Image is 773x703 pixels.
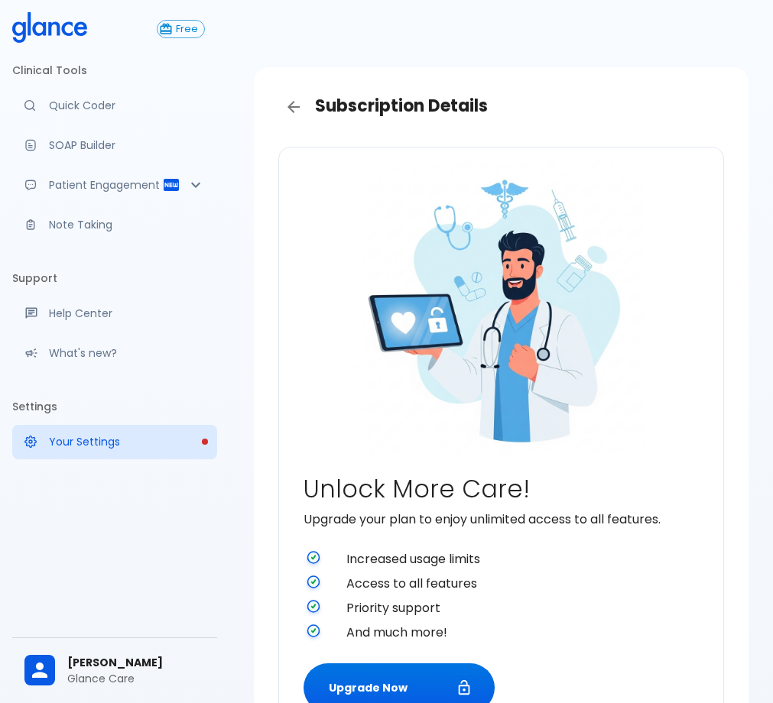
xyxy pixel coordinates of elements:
[12,644,217,697] div: [PERSON_NAME]Glance Care
[157,20,205,38] button: Free
[346,599,699,617] span: Priority support
[12,128,217,162] a: Docugen: Compose a clinical documentation in seconds
[12,260,217,296] li: Support
[278,92,724,122] h3: Subscription Details
[49,138,205,153] p: SOAP Builder
[12,388,217,425] li: Settings
[304,475,699,504] h2: Unlock More Care!
[346,575,699,593] span: Access to all features
[49,177,162,193] p: Patient Engagement
[67,655,205,671] span: [PERSON_NAME]
[12,89,217,122] a: Moramiz: Find ICD10AM codes instantly
[12,336,217,370] div: Recent updates and feature releases
[12,208,217,241] a: Advanced note-taking
[12,52,217,89] li: Clinical Tools
[49,345,205,361] p: What's new?
[346,550,699,569] span: Increased usage limits
[304,510,699,529] p: Upgrade your plan to enjoy unlimited access to all features.
[49,217,205,232] p: Note Taking
[349,154,654,459] img: doctor-unlocking-care
[12,425,217,458] a: Please complete account setup
[49,306,205,321] p: Help Center
[12,296,217,330] a: Get help from our support team
[12,168,217,202] div: Patient Reports & Referrals
[170,24,204,35] span: Free
[67,671,205,686] p: Glance Care
[157,20,217,38] a: Click to view or change your subscription
[278,92,309,122] a: Back
[49,434,205,449] p: Your Settings
[346,624,699,642] span: And much more!
[49,98,205,113] p: Quick Coder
